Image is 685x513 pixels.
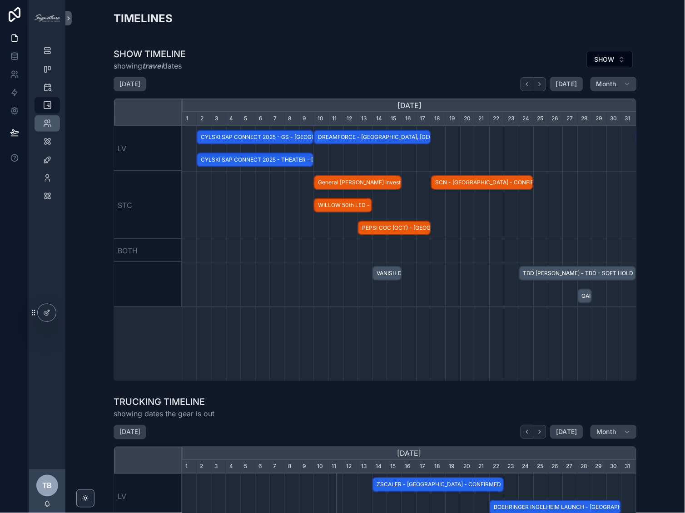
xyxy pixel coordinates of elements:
[431,112,446,126] div: 18
[114,409,214,419] span: showing dates the gear is out
[373,478,503,493] span: ZSCALER - [GEOGRAPHIC_DATA] - CONFIRMED
[373,266,401,281] span: VANISH DEMO - Saint [PERSON_NAME], [GEOGRAPHIC_DATA] - HOLD
[142,61,163,70] em: travel
[198,130,313,145] span: CYLSKI SAP CONNECT 2025 - GS - [GEOGRAPHIC_DATA] - CONFIRMED
[402,112,417,126] div: 16
[372,478,504,493] div: ZSCALER - LAS VEGAS - CONFIRMED
[314,130,431,145] div: DREAMFORCE - SAN FRANCISCO, CA - CONFIRMED
[211,112,226,126] div: 3
[460,460,475,474] div: 20
[563,460,577,474] div: 27
[592,460,607,474] div: 29
[119,79,140,89] h2: [DATE]
[607,460,621,474] div: 30
[550,77,583,91] button: [DATE]
[114,126,182,171] div: LV
[197,112,211,126] div: 2
[621,112,636,126] div: 31
[475,460,490,474] div: 21
[579,289,591,304] span: GAIN Virtual - CONFIRMED
[490,112,504,126] div: 22
[519,266,636,281] div: TBD WILSON DOW - TBD - SOFT HOLD
[519,112,534,126] div: 24
[556,80,577,88] span: [DATE]
[490,460,504,474] div: 22
[595,55,615,64] span: SHOW
[372,266,402,281] div: VANISH DEMO - Saint Charles, IL - HOLD
[285,112,299,126] div: 8
[315,198,372,213] span: WILLOW 50th LED - [GEOGRAPHIC_DATA], [GEOGRAPHIC_DATA] - HOLD
[284,460,299,474] div: 8
[504,112,519,126] div: 23
[636,460,650,474] div: 1
[270,112,284,126] div: 7
[315,130,430,145] span: DREAMFORCE - [GEOGRAPHIC_DATA], [GEOGRAPHIC_DATA] - CONFIRMED
[534,112,548,126] div: 25
[358,221,431,236] div: PEPSI COC (OCT) - GREENWICH, CT - CONFIRMED
[314,175,402,190] div: General Mills Investor Day - Twin Cities, MN - HOLD
[563,112,577,126] div: 27
[299,112,314,126] div: 9
[432,175,533,190] span: SCN - [GEOGRAPHIC_DATA] - CONFIRMED
[314,460,328,474] div: 10
[314,198,372,213] div: WILLOW 50th LED - SOUTH BARRINGTON, IL - HOLD
[548,112,563,126] div: 26
[446,460,460,474] div: 19
[315,175,401,190] span: General [PERSON_NAME] Investor Day - [GEOGRAPHIC_DATA], [GEOGRAPHIC_DATA] - HOLD
[114,396,214,409] h1: TRUCKING TIMELINE
[596,80,616,88] span: Month
[359,221,430,236] span: PEPSI COC (OCT) - [GEOGRAPHIC_DATA], [GEOGRAPHIC_DATA] - CONFIRMED
[578,112,592,126] div: 28
[211,460,226,474] div: 3
[446,112,460,126] div: 19
[592,112,607,126] div: 29
[372,112,387,126] div: 14
[114,48,186,60] h1: SHOW TIMELINE
[226,460,240,474] div: 4
[591,77,637,91] button: Month
[461,112,475,126] div: 20
[556,428,577,436] span: [DATE]
[270,460,284,474] div: 7
[548,460,563,474] div: 26
[35,15,60,22] img: App logo
[43,480,52,491] span: TB
[358,112,372,126] div: 13
[343,460,357,474] div: 12
[119,428,140,437] h2: [DATE]
[596,428,616,436] span: Month
[504,460,519,474] div: 23
[328,112,343,126] div: 11
[197,153,314,168] div: CYLSKI SAP CONNECT 2025 - THEATER - LAS VEGAS - CONFIRMED
[114,239,182,262] div: BOTH
[431,460,446,474] div: 18
[475,112,490,126] div: 21
[417,460,431,474] div: 17
[591,425,637,439] button: Month
[519,460,533,474] div: 24
[372,460,387,474] div: 14
[358,460,372,474] div: 13
[197,460,211,474] div: 2
[114,171,182,239] div: STC
[387,112,402,126] div: 15
[636,112,651,126] div: 1
[621,460,636,474] div: 31
[255,460,270,474] div: 6
[197,130,314,145] div: CYLSKI SAP CONNECT 2025 - GS - LAS VEGAS - CONFIRMED
[577,460,592,474] div: 28
[550,425,583,439] button: [DATE]
[182,447,636,460] div: [DATE]
[534,460,548,474] div: 25
[114,60,186,71] span: showing dates
[114,11,173,26] h2: TIMELINES
[241,460,255,474] div: 5
[299,460,314,474] div: 9
[29,36,65,216] div: scrollable content
[343,112,358,126] div: 12
[607,112,621,126] div: 30
[226,112,241,126] div: 4
[578,289,592,304] div: GAIN Virtual - CONFIRMED
[431,175,534,190] div: SCN - Atlanta - CONFIRMED
[255,112,270,126] div: 6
